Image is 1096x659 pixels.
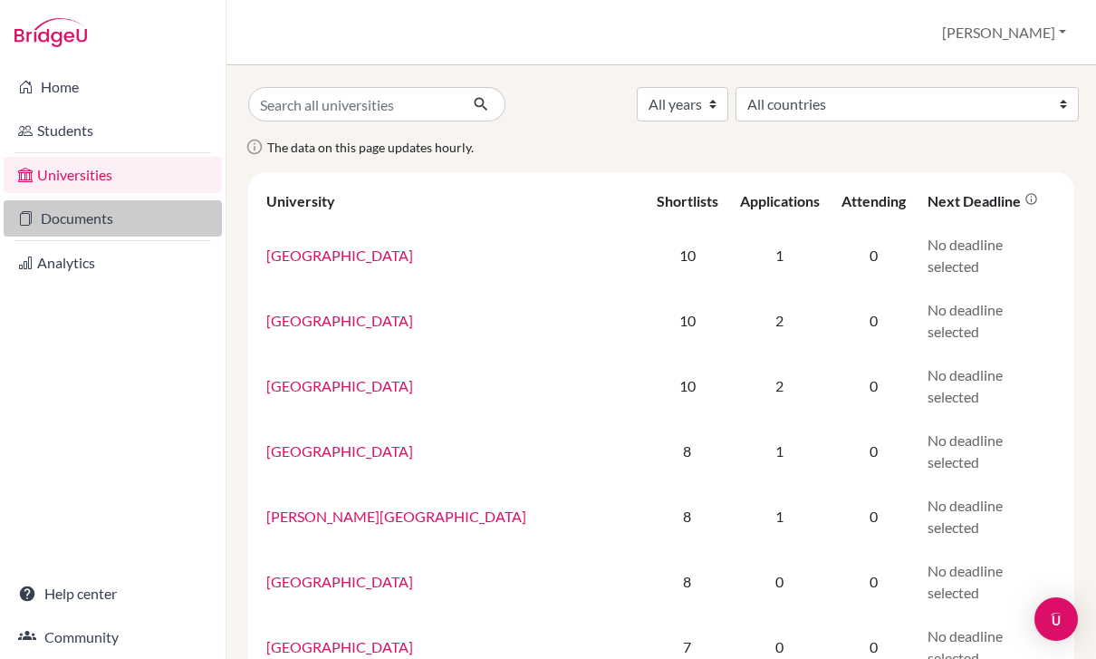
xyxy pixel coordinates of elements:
a: Students [4,112,222,149]
td: 1 [729,419,831,484]
th: University [255,179,646,223]
span: No deadline selected [928,366,1003,405]
a: [GEOGRAPHIC_DATA] [266,573,413,590]
a: [GEOGRAPHIC_DATA] [266,247,413,264]
a: Universities [4,157,222,193]
span: No deadline selected [928,431,1003,470]
td: 0 [831,419,917,484]
td: 10 [646,288,729,354]
a: Analytics [4,245,222,281]
a: [PERSON_NAME][GEOGRAPHIC_DATA] [266,508,526,525]
td: 0 [831,288,917,354]
td: 10 [646,223,729,288]
div: Applications [740,192,820,209]
td: 0 [729,549,831,615]
a: [GEOGRAPHIC_DATA] [266,312,413,329]
td: 1 [729,484,831,549]
a: [GEOGRAPHIC_DATA] [266,442,413,460]
td: 10 [646,354,729,419]
a: [GEOGRAPHIC_DATA] [266,638,413,655]
span: No deadline selected [928,562,1003,601]
td: 1 [729,223,831,288]
td: 0 [831,354,917,419]
td: 2 [729,354,831,419]
span: The data on this page updates hourly. [267,140,474,155]
td: 0 [831,549,917,615]
a: Documents [4,200,222,237]
td: 8 [646,549,729,615]
div: Next deadline [928,192,1038,209]
td: 0 [831,223,917,288]
input: Search all universities [248,87,458,121]
td: 8 [646,484,729,549]
a: Home [4,69,222,105]
button: [PERSON_NAME] [934,15,1074,50]
span: No deadline selected [928,301,1003,340]
a: Community [4,619,222,655]
span: No deadline selected [928,236,1003,275]
img: Bridge-U [14,18,87,47]
td: 8 [646,419,729,484]
td: 0 [831,484,917,549]
td: 2 [729,288,831,354]
a: Help center [4,576,222,612]
div: Attending [841,192,906,209]
a: [GEOGRAPHIC_DATA] [266,377,413,394]
div: Shortlists [657,192,718,209]
span: No deadline selected [928,497,1003,536]
div: Open Intercom Messenger [1034,597,1078,641]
